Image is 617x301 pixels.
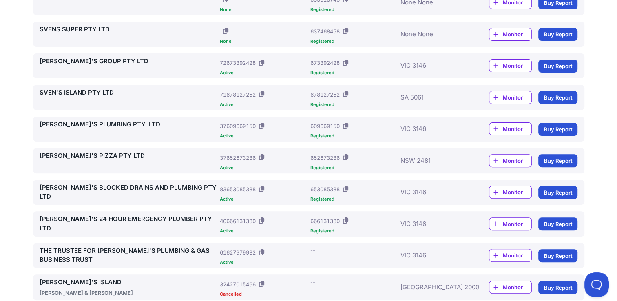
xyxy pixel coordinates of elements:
span: Monitor [502,283,531,291]
div: 609669150 [310,122,339,130]
div: Registered [310,134,397,138]
div: Active [220,134,307,138]
div: Registered [310,71,397,75]
div: NSW 2481 [400,151,465,170]
div: 637468458 [310,27,339,35]
a: [PERSON_NAME]'S PIZZA PTY LTD [40,151,217,161]
div: Active [220,229,307,233]
a: Monitor [489,154,532,167]
a: [PERSON_NAME]'S 24 HOUR EMERGENCY PLUMBER PTY LTD [40,215,217,233]
div: VIC 3146 [400,246,465,265]
a: Monitor [489,59,532,72]
div: -- [310,278,315,286]
div: Active [220,260,307,265]
div: Registered [310,229,397,233]
div: Registered [310,197,397,201]
div: [PERSON_NAME] & [PERSON_NAME] [40,289,217,297]
div: VIC 3146 [400,183,465,202]
a: Buy Report [538,123,577,136]
div: Cancelled [220,292,307,297]
div: SA 5061 [400,88,465,107]
a: Monitor [489,281,532,294]
div: Active [220,102,307,107]
div: 673392428 [310,59,339,67]
a: Monitor [489,91,532,104]
div: 71678127252 [220,91,256,99]
div: Active [220,71,307,75]
a: Monitor [489,217,532,230]
a: [PERSON_NAME]'S ISLAND [40,278,217,287]
span: Monitor [502,188,531,196]
span: Monitor [502,30,531,38]
div: VIC 3146 [400,120,465,139]
div: Active [220,197,307,201]
div: None [220,39,307,44]
span: Monitor [502,93,531,102]
div: 678127252 [310,91,339,99]
div: None [220,7,307,12]
a: Buy Report [538,154,577,167]
a: Buy Report [538,91,577,104]
span: Monitor [502,251,531,259]
div: 653085388 [310,185,339,193]
iframe: Toggle Customer Support [584,272,609,297]
a: Buy Report [538,60,577,73]
div: 83653085388 [220,185,256,193]
div: 32427015466 [220,280,256,288]
a: SVENS SUPER PTY LTD [40,25,217,34]
span: Monitor [502,157,531,165]
a: Buy Report [538,217,577,230]
a: THE TRUSTEE FOR [PERSON_NAME]'S PLUMBING & GAS BUSINESS TRUST [40,246,217,265]
div: Registered [310,39,397,44]
a: [PERSON_NAME]'S PLUMBING PTY. LTD. [40,120,217,129]
div: 37609669150 [220,122,256,130]
div: 652673286 [310,154,339,162]
span: Monitor [502,62,531,70]
div: None None [400,25,465,44]
div: Active [220,166,307,170]
a: Buy Report [538,249,577,262]
a: Buy Report [538,28,577,41]
a: [PERSON_NAME]'S GROUP PTY LTD [40,57,217,66]
a: SVEN'S ISLAND PTY LTD [40,88,217,97]
a: Monitor [489,249,532,262]
div: [GEOGRAPHIC_DATA] 2000 [400,278,465,297]
div: Registered [310,166,397,170]
a: Monitor [489,28,532,41]
div: VIC 3146 [400,57,465,75]
div: -- [310,246,315,255]
div: Registered [310,7,397,12]
div: 40666131380 [220,217,256,225]
span: Monitor [502,220,531,228]
a: Monitor [489,122,532,135]
a: [PERSON_NAME]'S BLOCKED DRAINS AND PLUMBING PTY LTD [40,183,217,201]
div: 72673392428 [220,59,256,67]
div: Registered [310,102,397,107]
div: 37652673286 [220,154,256,162]
span: Monitor [502,125,531,133]
a: Buy Report [538,186,577,199]
a: Buy Report [538,281,577,294]
div: 61627979982 [220,248,256,257]
a: Monitor [489,186,532,199]
div: VIC 3146 [400,215,465,233]
div: 666131380 [310,217,339,225]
